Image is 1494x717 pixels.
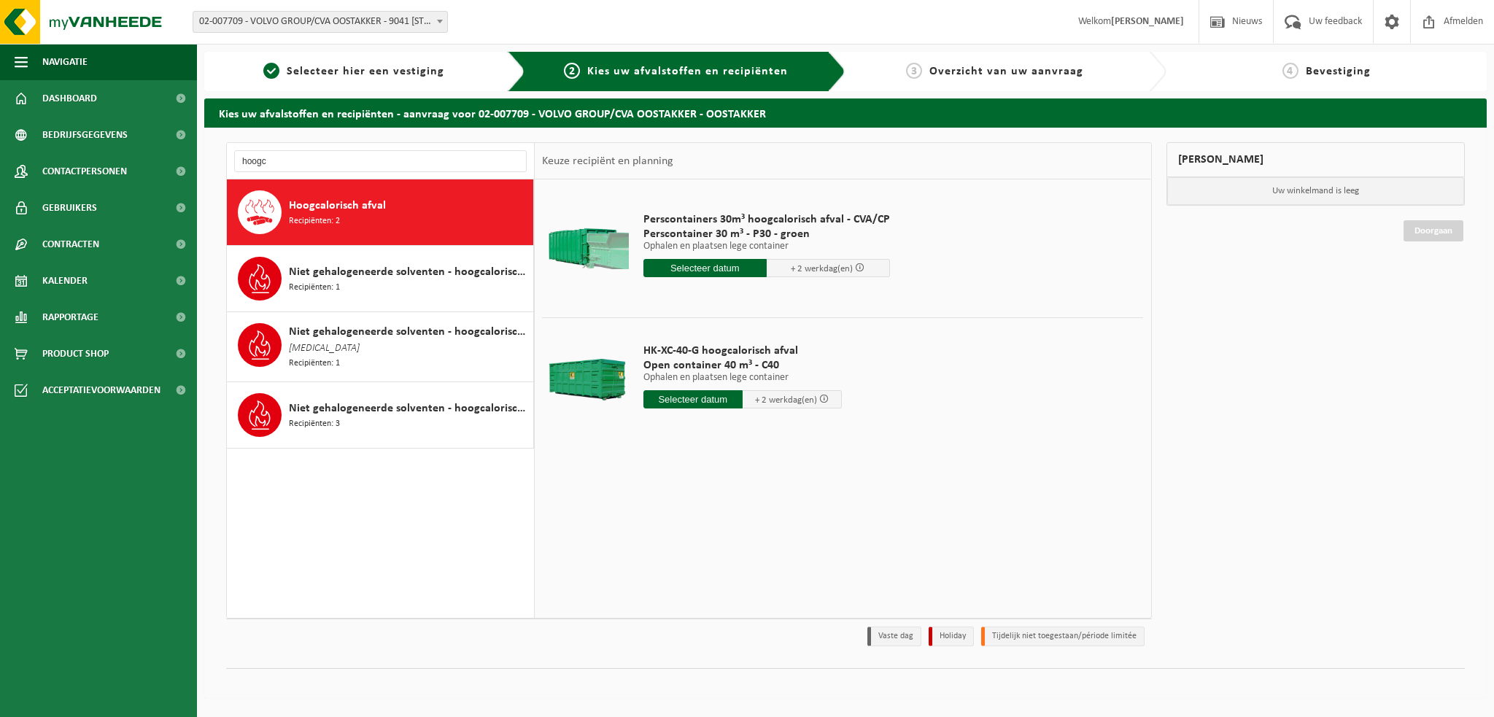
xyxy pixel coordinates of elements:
[289,263,530,281] span: Niet gehalogeneerde solventen - hoogcalorisch in 200lt-vat
[193,11,448,33] span: 02-007709 - VOLVO GROUP/CVA OOSTAKKER - 9041 OOSTAKKER, SMALLEHEERWEG 31
[929,66,1083,77] span: Overzicht van uw aanvraag
[643,227,890,241] span: Perscontainer 30 m³ - P30 - groen
[42,44,88,80] span: Navigatie
[287,66,444,77] span: Selecteer hier een vestiging
[755,395,817,405] span: + 2 werkdag(en)
[587,66,788,77] span: Kies uw afvalstoffen en recipiënten
[289,197,386,214] span: Hoogcalorisch afval
[791,264,853,274] span: + 2 werkdag(en)
[263,63,279,79] span: 1
[643,212,890,227] span: Perscontainers 30m³ hoogcalorisch afval - CVA/CP
[212,63,496,80] a: 1Selecteer hier een vestiging
[204,98,1487,127] h2: Kies uw afvalstoffen en recipiënten - aanvraag voor 02-007709 - VOLVO GROUP/CVA OOSTAKKER - OOSTA...
[289,281,340,295] span: Recipiënten: 1
[535,143,681,179] div: Keuze recipiënt en planning
[42,299,98,336] span: Rapportage
[643,344,842,358] span: HK-XC-40-G hoogcalorisch afval
[1282,63,1298,79] span: 4
[564,63,580,79] span: 2
[289,214,340,228] span: Recipiënten: 2
[1166,142,1466,177] div: [PERSON_NAME]
[643,358,842,373] span: Open container 40 m³ - C40
[42,153,127,190] span: Contactpersonen
[234,150,527,172] input: Materiaal zoeken
[227,382,534,449] button: Niet gehalogeneerde solventen - hoogcalorisch in kleinverpakking Recipiënten: 3
[906,63,922,79] span: 3
[42,372,160,408] span: Acceptatievoorwaarden
[1167,177,1465,205] p: Uw winkelmand is leeg
[42,117,128,153] span: Bedrijfsgegevens
[42,80,97,117] span: Dashboard
[1404,220,1463,241] a: Doorgaan
[42,190,97,226] span: Gebruikers
[289,357,340,371] span: Recipiënten: 1
[289,417,340,431] span: Recipiënten: 3
[289,400,530,417] span: Niet gehalogeneerde solventen - hoogcalorisch in kleinverpakking
[289,341,360,357] span: [MEDICAL_DATA]
[643,390,743,408] input: Selecteer datum
[42,226,99,263] span: Contracten
[1111,16,1184,27] strong: [PERSON_NAME]
[42,263,88,299] span: Kalender
[227,179,534,246] button: Hoogcalorisch afval Recipiënten: 2
[643,241,890,252] p: Ophalen en plaatsen lege container
[227,246,534,312] button: Niet gehalogeneerde solventen - hoogcalorisch in 200lt-vat Recipiënten: 1
[929,627,974,646] li: Holiday
[867,627,921,646] li: Vaste dag
[193,12,447,32] span: 02-007709 - VOLVO GROUP/CVA OOSTAKKER - 9041 OOSTAKKER, SMALLEHEERWEG 31
[643,373,842,383] p: Ophalen en plaatsen lege container
[42,336,109,372] span: Product Shop
[981,627,1145,646] li: Tijdelijk niet toegestaan/période limitée
[1306,66,1371,77] span: Bevestiging
[643,259,767,277] input: Selecteer datum
[227,312,534,382] button: Niet gehalogeneerde solventen - hoogcalorisch in IBC [MEDICAL_DATA] Recipiënten: 1
[289,323,530,341] span: Niet gehalogeneerde solventen - hoogcalorisch in IBC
